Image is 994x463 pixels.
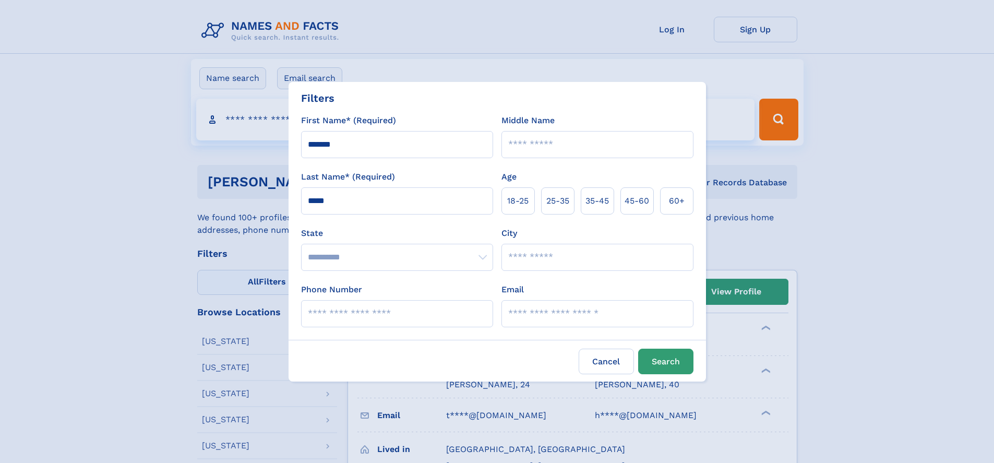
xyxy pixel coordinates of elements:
button: Search [638,349,693,374]
label: Middle Name [501,114,555,127]
label: State [301,227,493,240]
label: Age [501,171,517,183]
label: Phone Number [301,283,362,296]
span: 45‑60 [625,195,649,207]
label: Last Name* (Required) [301,171,395,183]
div: Filters [301,90,334,106]
span: 25‑35 [546,195,569,207]
label: First Name* (Required) [301,114,396,127]
label: Cancel [579,349,634,374]
span: 18‑25 [507,195,529,207]
span: 60+ [669,195,685,207]
label: Email [501,283,524,296]
label: City [501,227,517,240]
span: 35‑45 [585,195,609,207]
